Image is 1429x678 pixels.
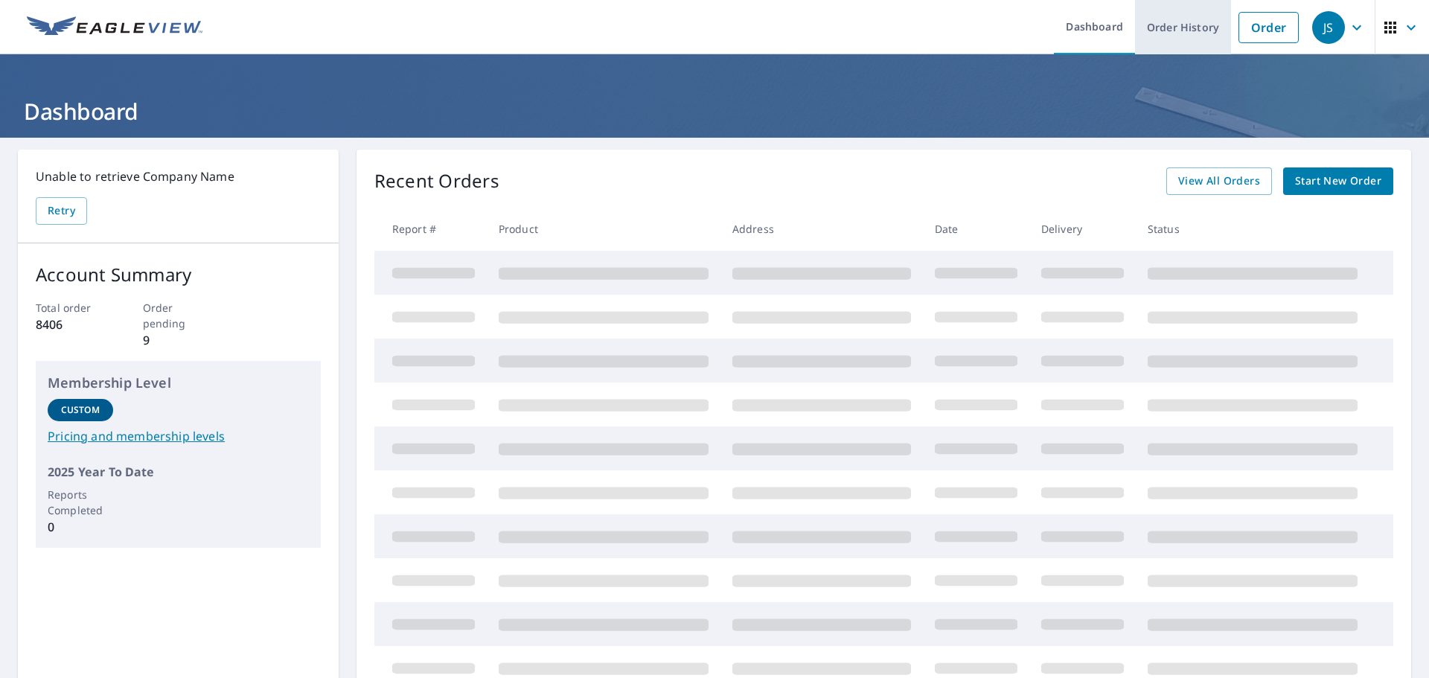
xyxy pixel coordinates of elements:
[27,16,202,39] img: EV Logo
[48,202,75,220] span: Retry
[1029,207,1136,251] th: Delivery
[1178,172,1260,191] span: View All Orders
[1283,167,1393,195] a: Start New Order
[374,207,487,251] th: Report #
[1136,207,1369,251] th: Status
[48,427,309,445] a: Pricing and membership levels
[143,300,214,331] p: Order pending
[18,96,1411,127] h1: Dashboard
[36,316,107,333] p: 8406
[36,261,321,288] p: Account Summary
[720,207,923,251] th: Address
[36,300,107,316] p: Total order
[48,373,309,393] p: Membership Level
[61,403,100,417] p: Custom
[36,167,321,185] p: Unable to retrieve Company Name
[48,487,113,518] p: Reports Completed
[1295,172,1381,191] span: Start New Order
[1312,11,1345,44] div: JS
[48,463,309,481] p: 2025 Year To Date
[143,331,214,349] p: 9
[923,207,1029,251] th: Date
[374,167,499,195] p: Recent Orders
[48,518,113,536] p: 0
[1166,167,1272,195] a: View All Orders
[1238,12,1299,43] a: Order
[487,207,720,251] th: Product
[36,197,87,225] button: Retry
